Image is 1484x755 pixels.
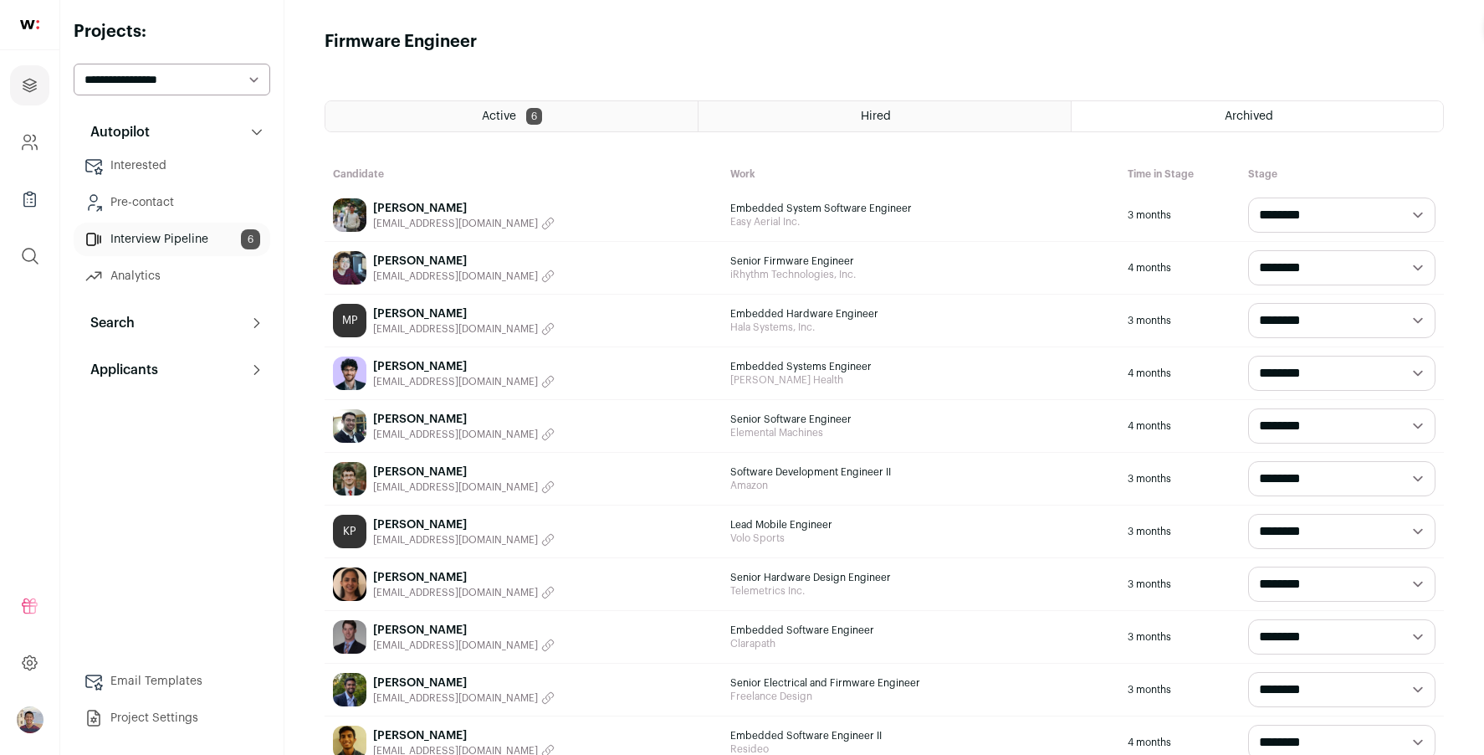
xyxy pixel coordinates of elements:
span: [PERSON_NAME] Health [730,373,1111,387]
button: [EMAIL_ADDRESS][DOMAIN_NAME] [373,270,555,283]
a: Company Lists [10,179,49,219]
img: 58373db83667da25deb93211015ba495a7a619a7066c98a1de19bf6e8c7a2e6f [333,409,366,443]
a: [PERSON_NAME] [373,569,555,586]
button: [EMAIL_ADDRESS][DOMAIN_NAME] [373,217,555,230]
img: 18677093-medium_jpg [17,706,43,733]
div: 3 months [1119,664,1240,716]
a: Active 6 [325,101,698,131]
span: Embedded Software Engineer II [730,729,1111,742]
div: Candidate [325,159,722,189]
a: Pre-contact [74,186,270,219]
span: [EMAIL_ADDRESS][DOMAIN_NAME] [373,270,538,283]
div: 3 months [1119,506,1240,557]
span: [EMAIL_ADDRESS][DOMAIN_NAME] [373,322,538,336]
button: Open dropdown [17,706,43,733]
p: Applicants [80,360,158,380]
button: [EMAIL_ADDRESS][DOMAIN_NAME] [373,691,555,705]
a: Company and ATS Settings [10,122,49,162]
span: 6 [526,108,542,125]
a: [PERSON_NAME] [373,358,555,375]
button: [EMAIL_ADDRESS][DOMAIN_NAME] [373,586,555,599]
span: Embedded Hardware Engineer [730,307,1111,321]
div: 4 months [1119,347,1240,399]
span: Lead Mobile Engineer [730,518,1111,532]
a: [PERSON_NAME] [373,727,555,744]
button: Applicants [74,353,270,387]
a: [PERSON_NAME] [373,675,555,691]
a: Hired [699,101,1070,131]
img: 0781a25bfb2f9d88d68c6e5fd11983d8bf6dddb715e6c8b27b55b17eeeb28daf.jpg [333,620,366,654]
span: iRhythm Technologies, Inc. [730,268,1111,281]
button: [EMAIL_ADDRESS][DOMAIN_NAME] [373,375,555,388]
div: 3 months [1119,611,1240,663]
img: 2f26182d7ebdcf4b65e1f4897ebbe1732d479d792212bf71dd865d0719dc2716 [333,251,366,285]
div: 3 months [1119,295,1240,347]
div: MP [333,304,366,337]
span: Elemental Machines [730,426,1111,439]
span: Hala Systems, Inc. [730,321,1111,334]
span: Senior Hardware Design Engineer [730,571,1111,584]
span: [EMAIL_ADDRESS][DOMAIN_NAME] [373,480,538,494]
button: [EMAIL_ADDRESS][DOMAIN_NAME] [373,533,555,547]
img: 0288c41e057ddbd3a6b4ce4f251c474610d3763852bce356787391d6cea9a71e.jpg [333,462,366,496]
span: Senior Electrical and Firmware Engineer [730,676,1111,690]
span: Freelance Design [730,690,1111,703]
a: [PERSON_NAME] [373,516,555,533]
p: Autopilot [80,122,150,142]
span: Telemetrics Inc. [730,584,1111,598]
div: 3 months [1119,189,1240,241]
span: Embedded Software Engineer [730,624,1111,637]
button: [EMAIL_ADDRESS][DOMAIN_NAME] [373,480,555,494]
button: Search [74,306,270,340]
a: [PERSON_NAME] [373,200,555,217]
span: Senior Firmware Engineer [730,254,1111,268]
a: Interested [74,149,270,182]
span: Volo Sports [730,532,1111,545]
button: [EMAIL_ADDRESS][DOMAIN_NAME] [373,639,555,652]
span: [EMAIL_ADDRESS][DOMAIN_NAME] [373,691,538,705]
span: Senior Software Engineer [730,413,1111,426]
a: [PERSON_NAME] [373,464,555,480]
img: d62b23f400e943c3c1d780bb7fd8c8d3e9618d7938884491ab52af86610224b5 [333,198,366,232]
img: c68f9fba0a0d13ab2cee6a247cc03fd768a0fe0218e8958503841c720a0386ed [333,568,366,601]
div: 3 months [1119,558,1240,610]
span: [EMAIL_ADDRESS][DOMAIN_NAME] [373,428,538,441]
a: Analytics [74,259,270,293]
a: Projects [10,65,49,105]
span: Archived [1225,110,1273,122]
a: [PERSON_NAME] [373,622,555,639]
span: [EMAIL_ADDRESS][DOMAIN_NAME] [373,217,538,230]
a: Interview Pipeline6 [74,223,270,256]
p: Search [80,313,135,333]
a: Email Templates [74,665,270,698]
button: Autopilot [74,116,270,149]
div: 3 months [1119,453,1240,505]
a: [PERSON_NAME] [373,253,555,270]
span: Easy Aerial Inc. [730,215,1111,229]
h2: Projects: [74,20,270,44]
span: Active [482,110,516,122]
button: [EMAIL_ADDRESS][DOMAIN_NAME] [373,428,555,441]
div: Time in Stage [1119,159,1240,189]
div: Stage [1240,159,1444,189]
img: wellfound-shorthand-0d5821cbd27db2630d0214b213865d53afaa358527fdda9d0ea32b1df1b89c2c.svg [20,20,39,29]
span: Embedded Systems Engineer [730,360,1111,373]
a: KP [333,515,366,548]
div: Work [722,159,1119,189]
a: Project Settings [74,701,270,735]
h1: Firmware Engineer [325,30,1444,54]
span: [EMAIL_ADDRESS][DOMAIN_NAME] [373,586,538,599]
span: Embedded System Software Engineer [730,202,1111,215]
img: eb58b936c9ad579b38337af68b8aa00756f4a8a9ecd0ac4cbdc61974b0062663.jpg [333,357,366,390]
img: eba225458286482abba16f59cb23631829f26c3d006315d1573a17cc4b93e3de [333,673,366,706]
div: 4 months [1119,242,1240,294]
div: 4 months [1119,400,1240,452]
a: [PERSON_NAME] [373,306,555,322]
span: Clarapath [730,637,1111,650]
span: Hired [861,110,891,122]
span: [EMAIL_ADDRESS][DOMAIN_NAME] [373,533,538,547]
span: [EMAIL_ADDRESS][DOMAIN_NAME] [373,375,538,388]
a: [PERSON_NAME] [373,411,555,428]
span: 6 [241,229,260,249]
